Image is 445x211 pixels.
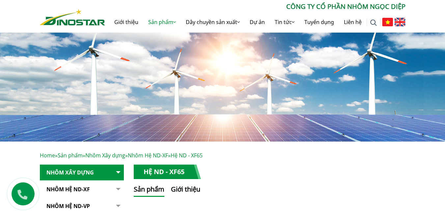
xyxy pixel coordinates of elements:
img: search [370,19,377,26]
img: Tiếng Việt [382,18,393,26]
a: Liên hệ [339,12,367,33]
button: Giới thiệu [171,184,200,197]
a: Nhôm Hệ ND-XF [128,152,168,159]
h1: Hệ ND - XF65 [134,165,201,179]
img: Nhôm Dinostar [40,9,105,25]
img: English [395,18,405,26]
a: Dây chuyền sản xuất [181,12,245,33]
a: Giới thiệu [109,12,143,33]
p: CÔNG TY CỔ PHẦN NHÔM NGỌC DIỆP [105,2,405,12]
span: Hệ ND - XF65 [171,152,203,159]
a: Tin tức [270,12,299,33]
a: Nhôm Xây dựng [85,152,125,159]
a: Tuyển dụng [299,12,339,33]
a: Nhôm Hệ ND-XF [40,181,124,198]
span: » » » » [40,152,203,159]
a: Dự án [245,12,270,33]
button: Sản phẩm [134,184,164,197]
a: Home [40,152,55,159]
a: Sản phẩm [58,152,83,159]
a: Nhôm Xây dựng [40,165,124,181]
a: Sản phẩm [143,12,181,33]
